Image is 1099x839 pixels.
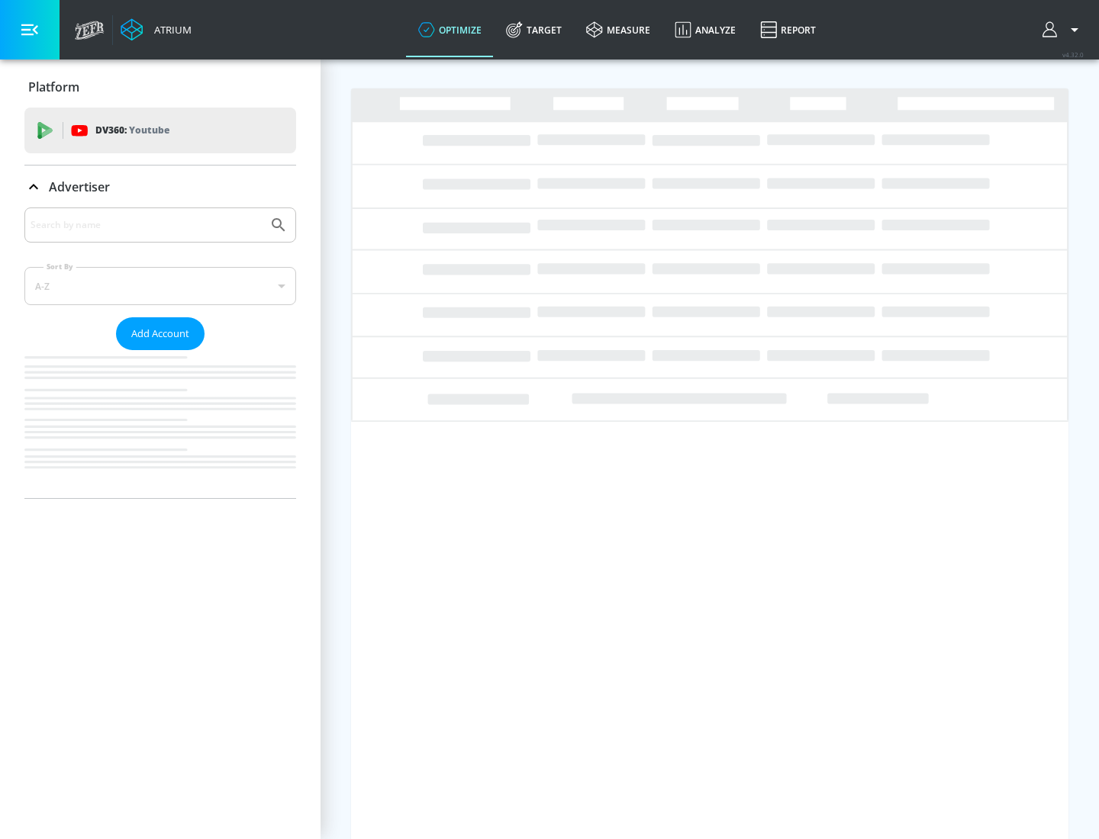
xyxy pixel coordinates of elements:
div: DV360: Youtube [24,108,296,153]
a: optimize [406,2,494,57]
a: Report [748,2,828,57]
p: Platform [28,79,79,95]
a: measure [574,2,662,57]
p: DV360: [95,122,169,139]
div: Atrium [148,23,192,37]
a: Target [494,2,574,57]
span: v 4.32.0 [1062,50,1084,59]
div: Advertiser [24,166,296,208]
p: Youtube [129,122,169,138]
div: Advertiser [24,207,296,498]
label: Sort By [44,262,76,272]
a: Atrium [121,18,192,41]
button: Add Account [116,317,205,350]
div: A-Z [24,267,296,305]
p: Advertiser [49,178,110,195]
div: Platform [24,66,296,108]
input: Search by name [31,215,262,235]
a: Analyze [662,2,748,57]
span: Add Account [131,325,189,342]
nav: list of Advertiser [24,350,296,498]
